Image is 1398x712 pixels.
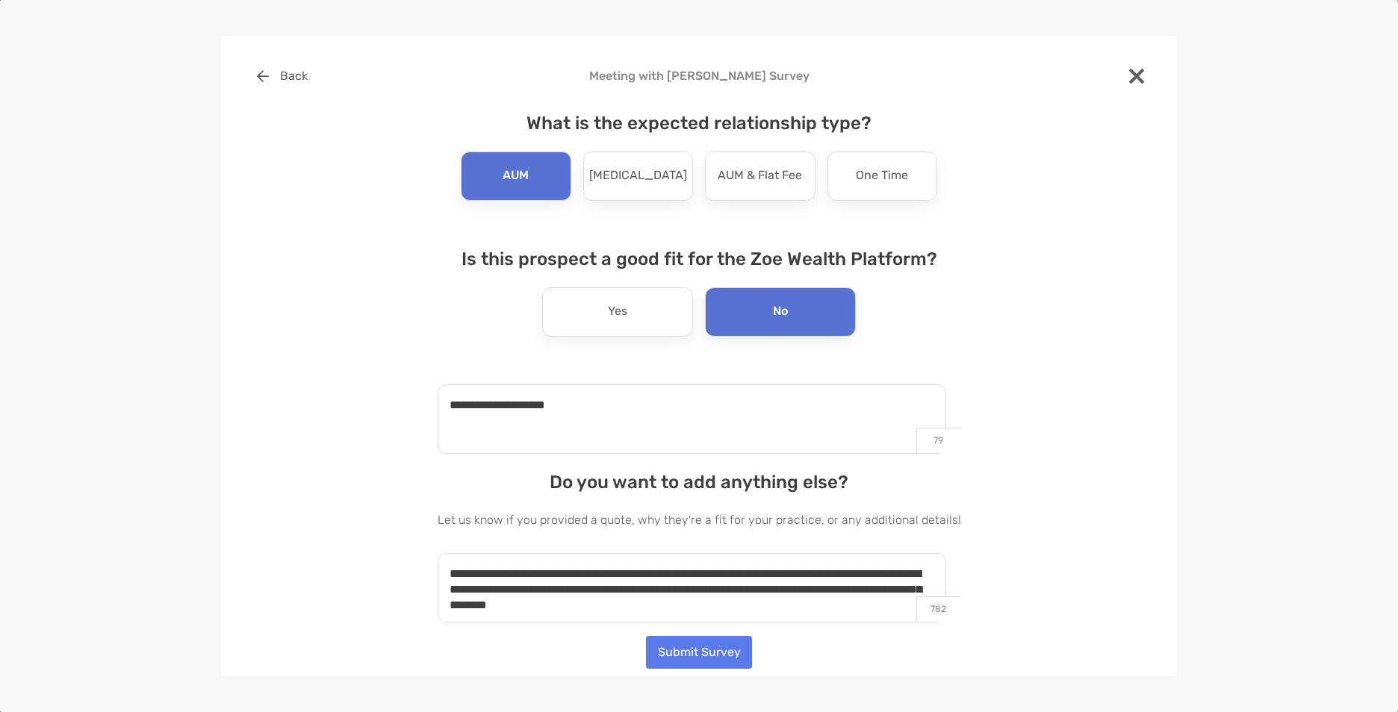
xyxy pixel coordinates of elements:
h4: Is this prospect a good fit for the Zoe Wealth Platform? [438,249,961,269]
p: 79 [916,428,960,453]
h4: What is the expected relationship type? [438,113,961,134]
p: Let us know if you provided a quote, why they're a fit for your practice, or any additional details! [438,510,961,529]
p: 782 [916,596,960,622]
button: Back [245,60,319,93]
p: [MEDICAL_DATA] [589,164,687,188]
h4: Meeting with [PERSON_NAME] Survey [245,69,1153,83]
button: Submit Survey [646,636,752,669]
h4: Do you want to add anything else? [438,472,961,493]
p: AUM & Flat Fee [718,164,802,188]
img: button icon [257,70,269,82]
p: No [773,300,788,324]
p: AUM [503,164,529,188]
img: close modal [1129,69,1144,84]
p: Yes [608,300,627,324]
p: One Time [856,164,908,188]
